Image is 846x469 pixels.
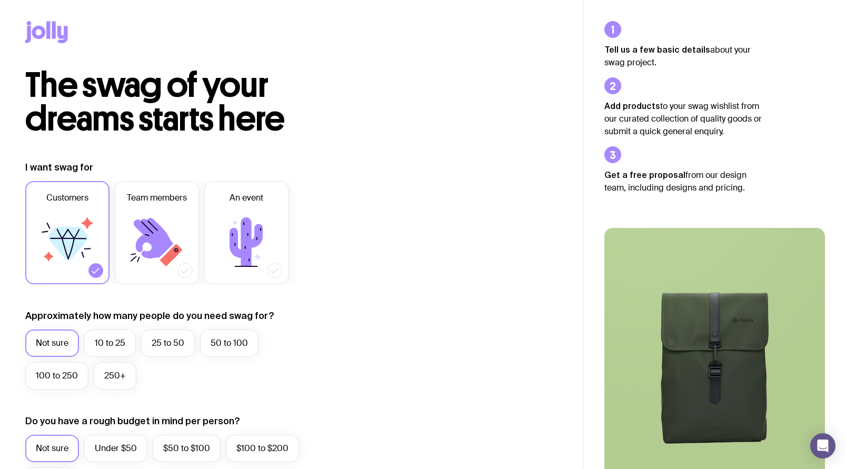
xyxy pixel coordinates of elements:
[230,192,263,204] span: An event
[226,435,299,462] label: $100 to $200
[153,435,221,462] label: $50 to $100
[604,168,762,194] p: from our design team, including designs and pricing.
[200,330,258,357] label: 50 to 100
[25,310,274,322] label: Approximately how many people do you need swag for?
[94,362,136,390] label: 250+
[84,330,136,357] label: 10 to 25
[46,192,88,204] span: Customers
[810,433,835,458] div: Open Intercom Messenger
[25,330,79,357] label: Not sure
[25,415,240,427] label: Do you have a rough budget in mind per person?
[604,170,685,179] strong: Get a free proposal
[25,362,88,390] label: 100 to 250
[84,435,147,462] label: Under $50
[25,161,93,174] label: I want swag for
[25,64,285,139] span: The swag of your dreams starts here
[127,192,187,204] span: Team members
[141,330,195,357] label: 25 to 50
[604,45,710,54] strong: Tell us a few basic details
[604,43,762,69] p: about your swag project.
[604,101,660,111] strong: Add products
[604,99,762,138] p: to your swag wishlist from our curated collection of quality goods or submit a quick general enqu...
[25,435,79,462] label: Not sure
